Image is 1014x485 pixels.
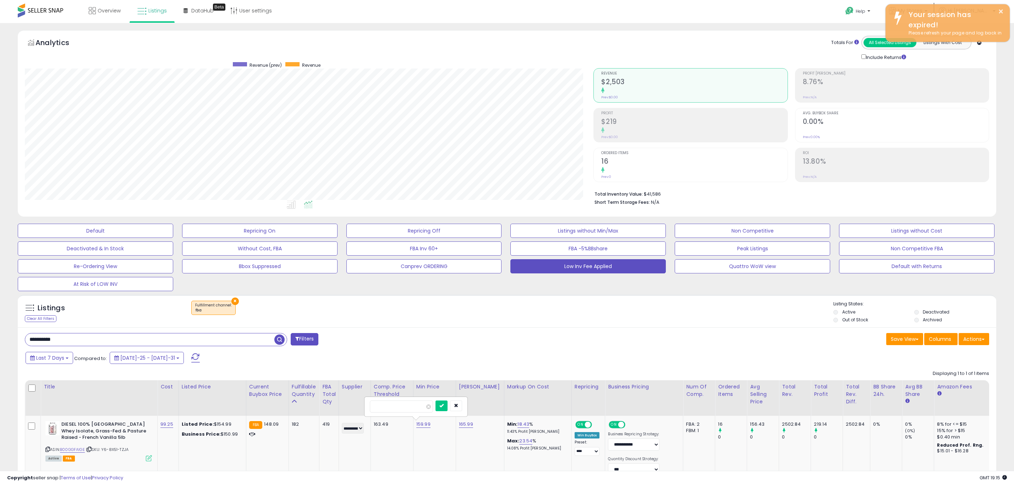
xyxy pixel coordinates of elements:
[45,456,62,462] span: All listings currently available for purchase on Amazon
[782,421,811,427] div: 2502.84
[231,298,239,305] button: ×
[675,259,830,273] button: Quattro WoW view
[937,448,996,454] div: $15.01 - $16.28
[601,95,618,99] small: Prev: $0.00
[342,383,368,391] div: Supplier
[507,429,566,434] p: 11.43% Profit [PERSON_NAME]
[718,383,744,398] div: Ordered Items
[374,383,410,398] div: Comp. Price Threshold
[63,456,75,462] span: FBA
[937,383,998,391] div: Amazon Fees
[459,383,501,391] div: [PERSON_NAME]
[510,259,666,273] button: Low Inv Fee Applied
[575,383,602,391] div: Repricing
[576,422,585,428] span: ON
[651,199,659,206] span: N/A
[191,7,214,14] span: DataHub
[160,421,173,428] a: 99.25
[846,421,865,427] div: 2502.84
[182,431,221,437] b: Business Price:
[686,421,709,427] div: FBA: 2
[905,428,915,434] small: (0%)
[507,446,566,451] p: 14.08% Profit [PERSON_NAME]
[803,157,989,167] h2: 13.80%
[937,421,996,427] div: 8% for <= $15
[903,30,1004,37] div: Please refresh your page and log back in
[250,62,282,68] span: Revenue (prev)
[803,95,817,99] small: Prev: N/A
[594,191,643,197] b: Total Inventory Value:
[601,175,611,179] small: Prev: 0
[750,383,776,405] div: Avg Selling Price
[937,442,983,448] b: Reduced Prof. Rng.
[374,421,408,427] div: 163.49
[803,78,989,87] h2: 8.76%
[291,333,318,345] button: Filters
[803,175,817,179] small: Prev: N/A
[45,421,60,435] img: 415iRrtpbgL._SL40_.jpg
[608,457,659,462] label: Quantity Discount Strategy:
[601,72,787,76] span: Revenue
[610,422,619,428] span: ON
[38,303,65,313] h5: Listings
[519,437,532,445] a: 23.54
[182,431,241,437] div: $150.99
[980,474,1007,481] span: 2025-08-11 19:15 GMT
[937,391,941,397] small: Amazon Fees.
[803,118,989,127] h2: 0.00%
[182,259,338,273] button: Bbox Suppressed
[842,317,868,323] label: Out of Stock
[213,4,225,11] div: Tooltip anchor
[937,434,996,440] div: $0.40 min
[510,241,666,256] button: FBA -5%BBshare
[839,259,994,273] button: Default with Returns
[182,383,243,391] div: Listed Price
[846,383,867,405] div: Total Rev. Diff.
[601,135,618,139] small: Prev: $0.00
[18,259,173,273] button: Re-Ordering View
[594,189,984,198] li: $41,586
[608,383,680,391] div: Business Pricing
[322,383,336,405] div: FBA Total Qty
[750,421,779,427] div: 156.43
[182,421,241,427] div: $154.99
[916,38,969,47] button: Listings With Cost
[675,224,830,238] button: Non Competitive
[36,354,64,361] span: Last 7 Days
[18,224,173,238] button: Default
[845,6,854,15] i: Get Help
[601,111,787,115] span: Profit
[339,380,371,416] th: CSV column name: cust_attr_1_Supplier
[86,447,128,452] span: | SKU: Y6-8X51-TZJA
[18,241,173,256] button: Deactivated & In Stock
[873,383,899,398] div: BB Share 24h.
[905,398,909,404] small: Avg BB Share.
[803,151,989,155] span: ROI
[264,421,279,427] span: 148.09
[507,421,566,434] div: %
[110,352,184,364] button: [DATE]-25 - [DATE]-31
[18,277,173,291] button: At Risk of LOW INV
[459,421,473,428] a: 165.99
[302,62,320,68] span: Revenue
[905,434,934,440] div: 0%
[195,303,232,313] span: Fulfillment channel :
[61,421,148,443] b: DIESEL 100% [GEOGRAPHIC_DATA] Whey Isolate, Grass-Fed & Pasture Raised - French Vanilla 5lb
[905,421,934,427] div: 0%
[26,352,73,364] button: Last 7 Days
[416,383,453,391] div: Min Price
[25,315,56,322] div: Clear All Filters
[35,38,83,49] h5: Analytics
[923,317,942,323] label: Archived
[120,354,175,361] span: [DATE]-25 - [DATE]-31
[814,383,840,398] div: Total Profit
[929,336,951,343] span: Columns
[675,241,830,256] button: Peak Listings
[923,309,949,315] label: Deactivated
[507,421,518,427] b: Min:
[814,421,843,427] div: 219.14
[905,383,931,398] div: Avg BB Share
[416,421,431,428] a: 159.99
[814,434,843,440] div: 0
[856,53,915,61] div: Include Returns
